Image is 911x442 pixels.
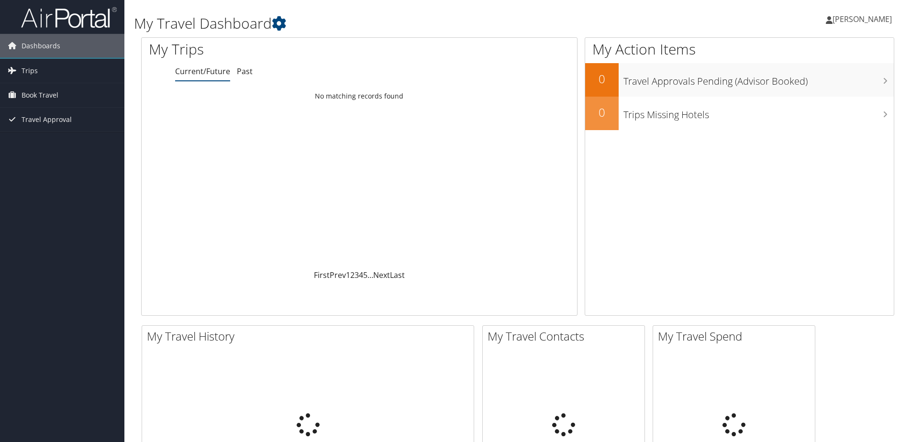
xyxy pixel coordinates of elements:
[585,71,619,87] h2: 0
[623,103,894,122] h3: Trips Missing Hotels
[237,66,253,77] a: Past
[363,270,367,280] a: 5
[134,13,645,33] h1: My Travel Dashboard
[22,59,38,83] span: Trips
[314,270,330,280] a: First
[175,66,230,77] a: Current/Future
[623,70,894,88] h3: Travel Approvals Pending (Advisor Booked)
[21,6,117,29] img: airportal-logo.png
[346,270,350,280] a: 1
[367,270,373,280] span: …
[658,328,815,344] h2: My Travel Spend
[373,270,390,280] a: Next
[585,39,894,59] h1: My Action Items
[488,328,644,344] h2: My Travel Contacts
[22,83,58,107] span: Book Travel
[359,270,363,280] a: 4
[585,97,894,130] a: 0Trips Missing Hotels
[833,14,892,24] span: [PERSON_NAME]
[147,328,474,344] h2: My Travel History
[585,104,619,121] h2: 0
[355,270,359,280] a: 3
[22,108,72,132] span: Travel Approval
[330,270,346,280] a: Prev
[142,88,577,105] td: No matching records found
[149,39,389,59] h1: My Trips
[22,34,60,58] span: Dashboards
[826,5,901,33] a: [PERSON_NAME]
[390,270,405,280] a: Last
[350,270,355,280] a: 2
[585,63,894,97] a: 0Travel Approvals Pending (Advisor Booked)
